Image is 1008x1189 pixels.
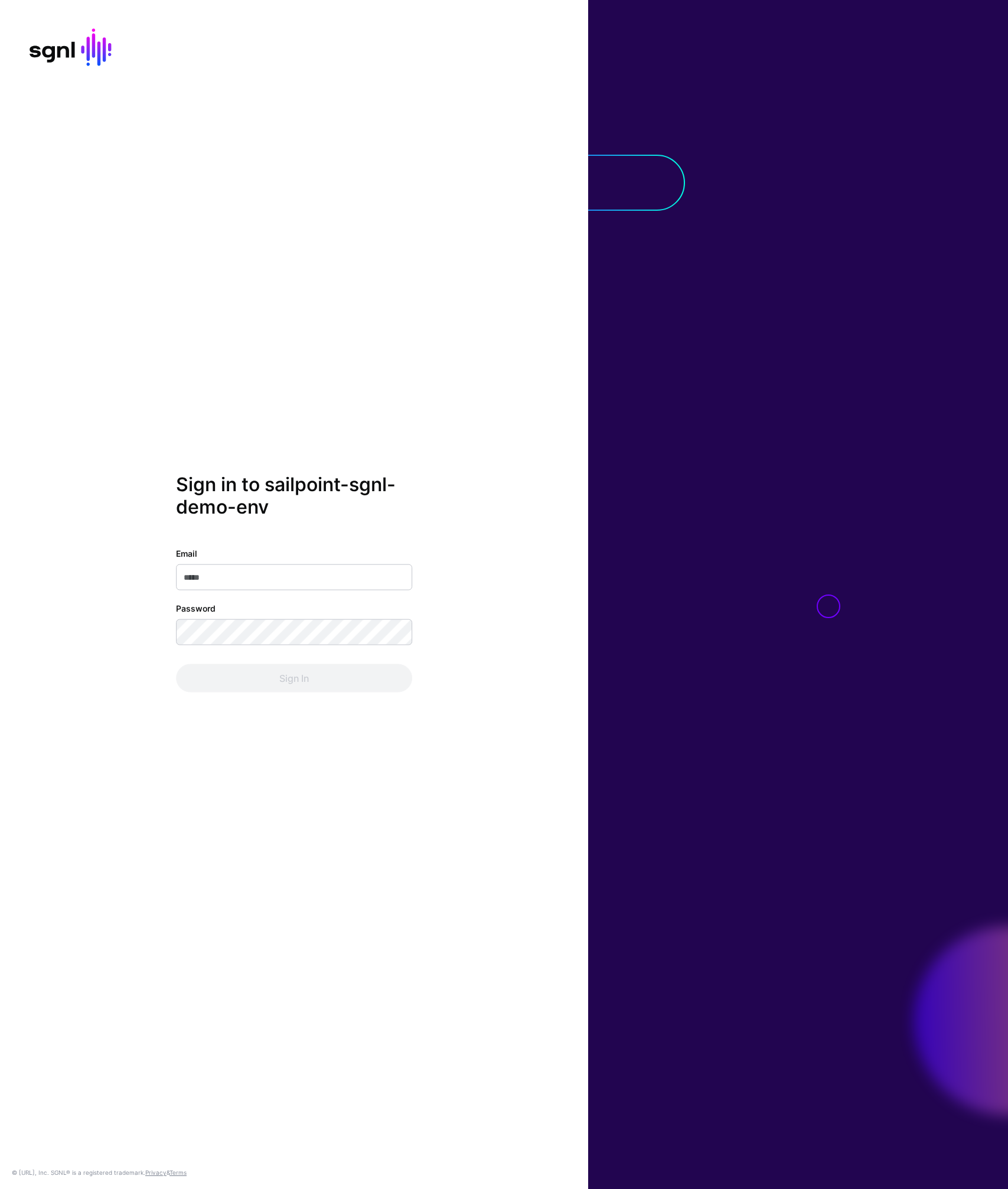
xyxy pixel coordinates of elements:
label: Email [176,547,197,559]
a: Terms [169,1169,187,1176]
div: © [URL], Inc. SGNL® is a registered trademark. & [12,1168,187,1177]
a: Privacy [145,1169,167,1176]
h2: Sign in to sailpoint-sgnl-demo-env [176,473,412,519]
label: Password [176,602,216,614]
